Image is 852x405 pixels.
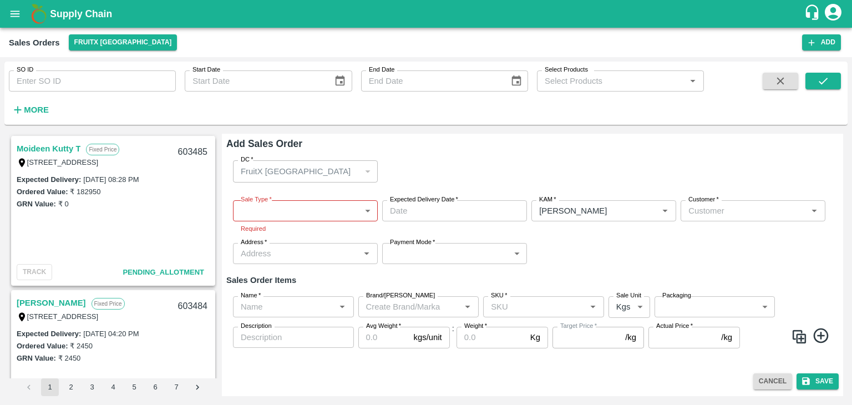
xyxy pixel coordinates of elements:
[83,175,139,184] label: [DATE] 08:28 PM
[70,188,100,196] label: ₹ 182950
[684,204,804,218] input: Customer
[17,188,68,196] label: Ordered Value:
[123,268,204,276] span: Pending_Allotment
[486,300,582,314] input: SKU
[530,331,540,343] p: Kg
[24,105,49,114] strong: More
[226,136,839,151] h6: Add Sales Order
[506,70,527,92] button: Choose date
[366,291,435,300] label: Brand/[PERSON_NAME]
[807,204,821,218] button: Open
[69,34,177,50] button: Select DC
[802,34,841,50] button: Add
[241,224,370,234] p: Required
[226,287,839,357] div: :
[241,238,267,247] label: Address
[241,322,272,331] label: Description
[92,298,125,310] p: Fixed Price
[17,200,56,208] label: GRN Value:
[58,354,81,362] label: ₹ 2450
[329,70,351,92] button: Choose date
[688,195,719,204] label: Customer
[390,238,435,247] label: Payment Mode
[460,300,475,314] button: Open
[390,195,458,204] label: Expected Delivery Date
[62,378,80,396] button: Go to page 2
[171,293,214,320] div: 603484
[125,378,143,396] button: Go to page 5
[146,378,164,396] button: Go to page 6
[83,378,101,396] button: Go to page 3
[236,246,356,261] input: Address
[17,141,80,156] a: Moideen Kutty T
[545,65,588,74] label: Select Products
[361,70,501,92] input: End Date
[625,331,636,343] p: /kg
[241,291,261,300] label: Name
[27,312,99,321] label: [STREET_ADDRESS]
[335,300,349,314] button: Open
[41,378,59,396] button: page 1
[17,296,86,310] a: [PERSON_NAME]
[457,327,526,348] input: 0.0
[560,322,597,331] label: Target Price
[58,200,69,208] label: ₹ 0
[656,322,693,331] label: Actual Price
[27,158,99,166] label: [STREET_ADDRESS]
[86,144,119,155] p: Fixed Price
[616,301,631,313] p: Kgs
[358,327,409,348] input: 0.0
[241,165,351,178] p: FruitX [GEOGRAPHIC_DATA]
[17,330,81,338] label: Expected Delivery :
[236,300,332,314] input: Name
[539,195,556,204] label: KAM
[168,378,185,396] button: Go to page 7
[382,200,519,221] input: Choose date
[362,300,458,314] input: Create Brand/Marka
[28,3,50,25] img: logo
[753,373,792,389] button: Cancel
[823,2,843,26] div: account of current user
[804,4,823,24] div: customer-support
[414,331,442,343] p: kgs/unit
[686,74,700,88] button: Open
[9,36,60,50] div: Sales Orders
[366,322,401,331] label: Avg Weight
[17,354,56,362] label: GRN Value:
[721,331,732,343] p: /kg
[658,204,672,218] button: Open
[241,195,272,204] label: Sale Type
[616,291,641,300] label: Sale Unit
[189,378,206,396] button: Go to next page
[797,373,839,389] button: Save
[464,322,487,331] label: Weight
[50,8,112,19] b: Supply Chain
[535,204,640,218] input: KAM
[369,65,394,74] label: End Date
[17,342,68,350] label: Ordered Value:
[241,155,253,164] label: DC
[226,276,296,285] strong: Sales Order Items
[540,74,682,88] input: Select Products
[70,342,93,350] label: ₹ 2450
[171,139,214,165] div: 603485
[2,1,28,27] button: open drawer
[17,175,81,184] label: Expected Delivery :
[9,70,176,92] input: Enter SO ID
[185,70,325,92] input: Start Date
[50,6,804,22] a: Supply Chain
[359,246,374,261] button: Open
[586,300,600,314] button: Open
[662,291,691,300] label: Packaging
[192,65,220,74] label: Start Date
[9,100,52,119] button: More
[491,291,507,300] label: SKU
[104,378,122,396] button: Go to page 4
[17,65,33,74] label: SO ID
[791,328,808,345] img: CloneIcon
[83,330,139,338] label: [DATE] 04:20 PM
[18,378,208,396] nav: pagination navigation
